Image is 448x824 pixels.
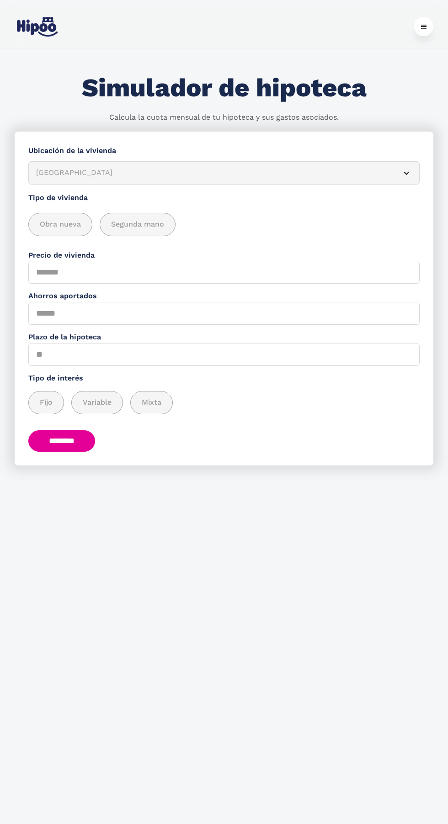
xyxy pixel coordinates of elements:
label: Ahorros aportados [28,291,420,302]
form: Simulador Form [15,132,433,465]
div: menu [414,17,433,36]
label: Tipo de interés [28,373,420,384]
span: Fijo [40,397,53,408]
div: [GEOGRAPHIC_DATA] [36,167,390,179]
span: Obra nueva [40,219,81,230]
div: add_description_here [28,213,420,236]
label: Precio de vivienda [28,250,420,261]
p: Calcula la cuota mensual de tu hipoteca y sus gastos asociados. [109,112,339,122]
h1: Simulador de hipoteca [82,74,367,102]
span: Mixta [142,397,161,408]
label: Plazo de la hipoteca [28,332,420,343]
span: Variable [83,397,112,408]
span: Segunda mano [111,219,164,230]
article: [GEOGRAPHIC_DATA] [28,161,420,185]
label: Ubicación de la vivienda [28,145,420,157]
label: Tipo de vivienda [28,192,420,204]
div: add_description_here [28,391,420,414]
a: home [15,13,59,40]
